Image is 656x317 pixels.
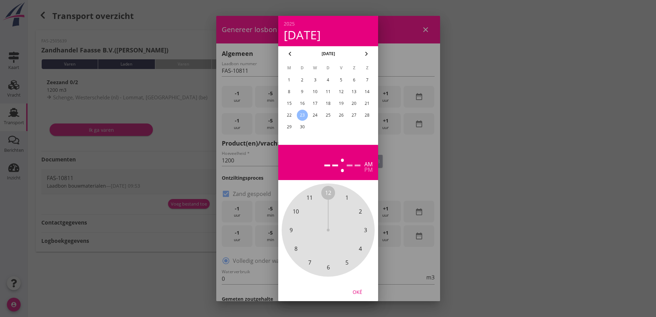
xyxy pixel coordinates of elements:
button: 26 [335,110,346,121]
button: [DATE] [319,49,337,59]
button: 30 [296,121,308,132]
div: -- [346,150,362,175]
button: 5 [335,75,346,86]
div: am [364,161,373,167]
button: 27 [348,110,360,121]
span: 2 [359,207,362,216]
button: 22 [283,110,294,121]
div: Oké [348,288,367,295]
button: 4 [322,75,333,86]
button: 23 [296,110,308,121]
span: 9 [289,226,292,234]
button: 13 [348,86,360,97]
button: 15 [283,98,294,109]
button: 29 [283,121,294,132]
button: 14 [362,86,373,97]
i: chevron_right [362,50,371,58]
button: 18 [322,98,333,109]
div: [DATE] [284,29,373,41]
button: 12 [335,86,346,97]
span: 12 [325,189,331,197]
th: W [309,62,321,74]
button: 21 [362,98,373,109]
span: 7 [308,258,311,266]
button: 11 [322,86,333,97]
button: 25 [322,110,333,121]
button: Oké [342,286,373,298]
button: 9 [296,86,308,97]
span: : [339,150,346,175]
th: M [283,62,295,74]
button: 1 [283,75,294,86]
button: 10 [310,86,321,97]
button: 28 [362,110,373,121]
div: pm [364,167,373,172]
span: 1 [345,194,348,202]
span: 10 [293,207,299,216]
th: Z [348,62,360,74]
th: D [322,62,334,74]
span: 5 [345,258,348,266]
button: 2 [296,75,308,86]
span: 3 [364,226,367,234]
button: 3 [310,75,321,86]
span: 6 [326,263,330,271]
span: 4 [359,245,362,253]
div: -- [323,150,339,175]
button: 16 [296,98,308,109]
button: 7 [362,75,373,86]
div: 2025 [284,21,373,26]
th: Z [361,62,373,74]
button: 20 [348,98,360,109]
i: chevron_left [286,50,294,58]
span: 8 [294,245,297,253]
button: 19 [335,98,346,109]
button: 24 [310,110,321,121]
span: 11 [306,194,313,202]
button: 6 [348,75,360,86]
button: 17 [310,98,321,109]
th: V [335,62,347,74]
th: D [296,62,308,74]
button: 8 [283,86,294,97]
